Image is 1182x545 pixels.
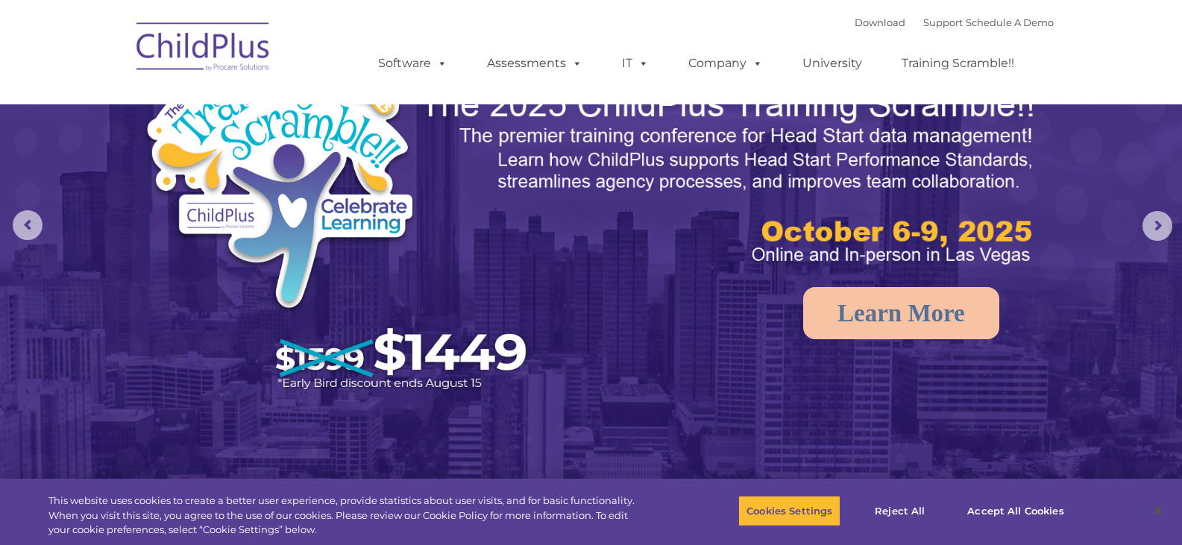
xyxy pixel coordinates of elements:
[207,160,271,171] span: Phone number
[738,495,840,526] button: Cookies Settings
[803,287,999,339] a: Learn More
[673,48,778,78] a: Company
[472,48,597,78] a: Assessments
[855,16,905,28] a: Download
[923,16,963,28] a: Support
[363,48,462,78] a: Software
[607,48,664,78] a: IT
[853,495,946,526] button: Reject All
[959,495,1072,526] button: Accept All Cookies
[855,16,1054,28] font: |
[788,48,877,78] a: University
[1142,494,1175,527] button: Close
[207,98,253,110] span: Last name
[887,48,1029,78] a: Training Scramble!!
[48,494,650,538] div: This website uses cookies to create a better user experience, provide statistics about user visit...
[129,12,278,86] img: ChildPlus by Procare Solutions
[966,16,1054,28] a: Schedule A Demo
